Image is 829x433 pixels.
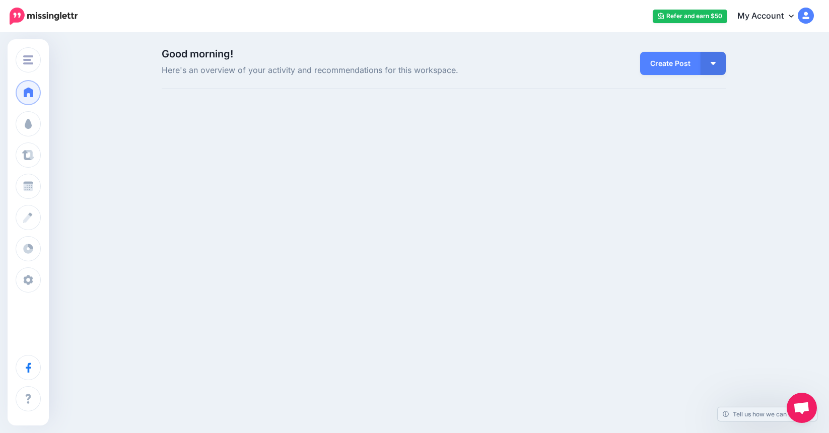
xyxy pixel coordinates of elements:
span: Good morning! [162,48,233,60]
a: Tell us how we can improve [718,407,817,421]
a: Create Post [640,52,701,75]
a: Open chat [787,393,817,423]
a: My Account [727,4,814,29]
img: Missinglettr [10,8,78,25]
span: Here's an overview of your activity and recommendations for this workspace. [162,64,533,77]
a: Refer and earn $50 [653,10,727,23]
img: arrow-down-white.png [711,62,716,65]
img: menu.png [23,55,33,64]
